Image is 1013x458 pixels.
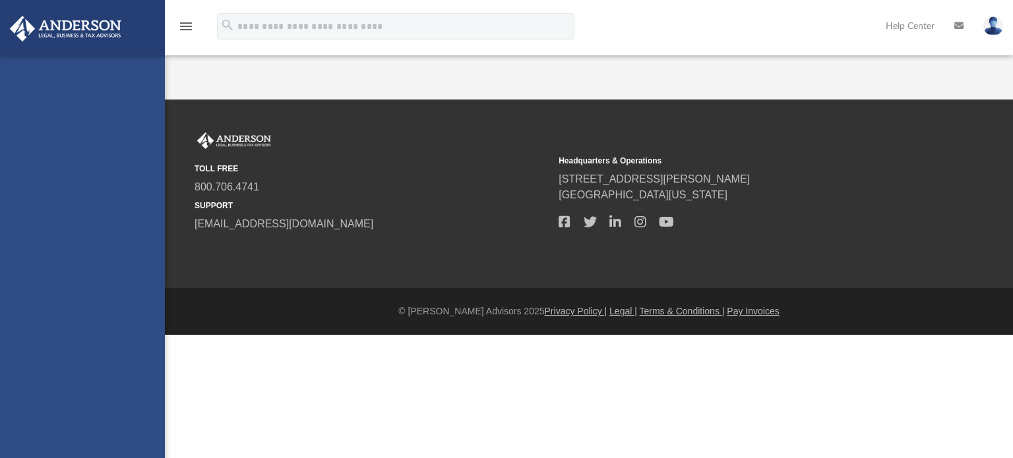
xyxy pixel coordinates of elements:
a: [EMAIL_ADDRESS][DOMAIN_NAME] [195,218,373,229]
a: Terms & Conditions | [640,306,725,316]
small: TOLL FREE [195,163,549,175]
div: © [PERSON_NAME] Advisors 2025 [165,304,1013,318]
img: Anderson Advisors Platinum Portal [195,132,274,150]
small: SUPPORT [195,200,549,212]
i: search [220,18,235,32]
img: Anderson Advisors Platinum Portal [6,16,125,42]
i: menu [178,18,194,34]
a: 800.706.4741 [195,181,259,192]
a: menu [178,25,194,34]
a: [STREET_ADDRESS][PERSON_NAME] [559,173,750,185]
img: User Pic [983,16,1003,36]
a: Legal | [609,306,637,316]
a: Pay Invoices [727,306,779,316]
small: Headquarters & Operations [559,155,913,167]
a: Privacy Policy | [545,306,607,316]
a: [GEOGRAPHIC_DATA][US_STATE] [559,189,727,200]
